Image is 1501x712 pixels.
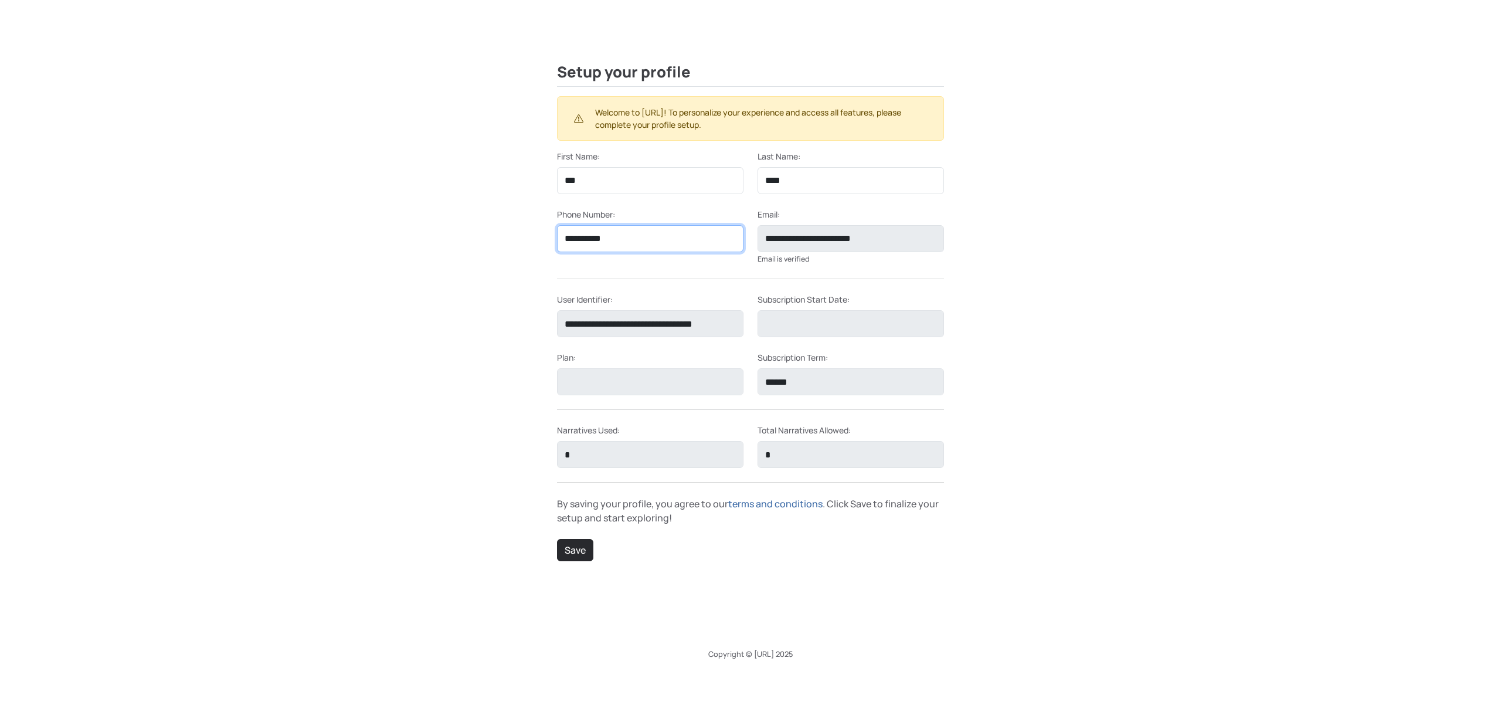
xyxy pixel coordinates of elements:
label: First Name: [557,150,600,162]
label: Total Narratives Allowed: [758,424,851,436]
label: User Identifier: [557,293,613,306]
button: Save [557,539,593,561]
label: Plan: [557,351,576,364]
label: Last Name: [758,150,800,162]
div: By saving your profile, you agree to our . Click Save to finalize your setup and start exploring! [550,497,951,525]
div: Welcome to [URL]! To personalize your experience and access all features, please complete your pr... [557,96,944,141]
a: terms and conditions [728,497,823,510]
label: Subscription Term: [758,351,828,364]
label: Subscription Start Date: [758,293,850,306]
label: Narratives Used: [557,424,620,436]
span: Copyright © [URL] 2025 [708,649,793,659]
small: Email is verified [758,254,809,264]
label: Phone Number: [557,208,615,221]
h2: Setup your profile [557,63,944,87]
label: Email: [758,208,780,221]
